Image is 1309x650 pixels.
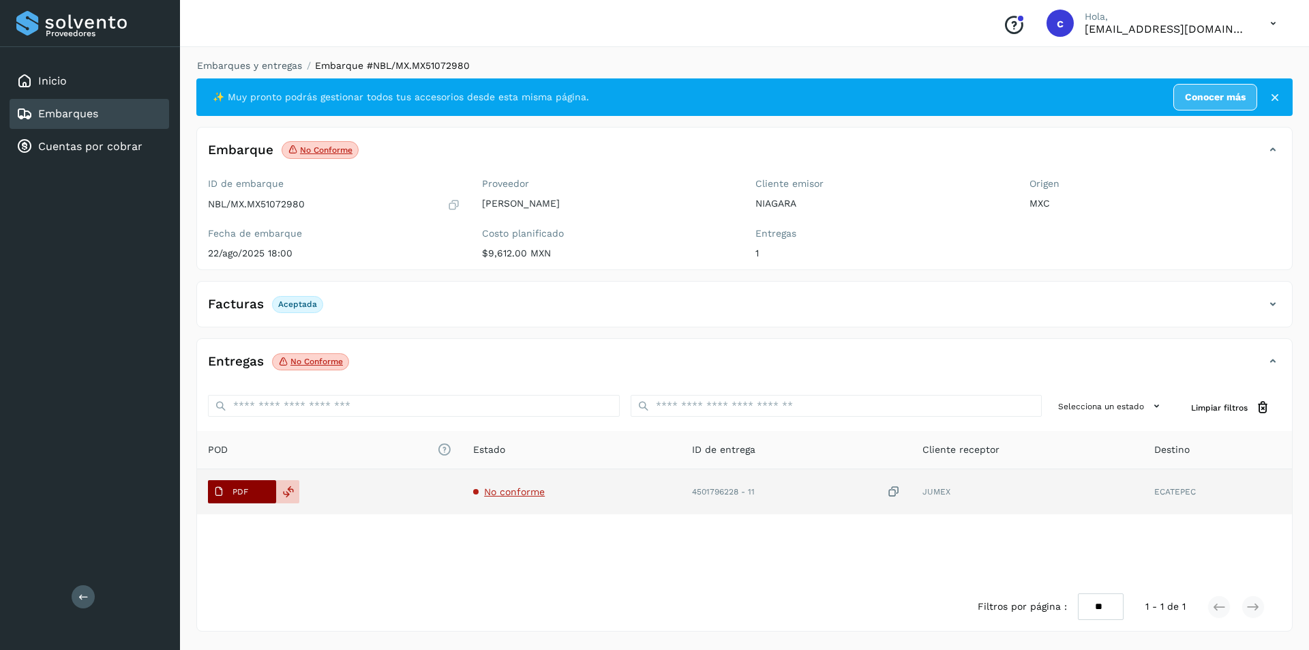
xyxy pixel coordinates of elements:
[1191,402,1248,414] span: Limpiar filtros
[208,354,264,370] h4: Entregas
[1154,443,1190,457] span: Destino
[38,74,67,87] a: Inicio
[755,198,1008,209] p: NIAGARA
[1085,23,1248,35] p: carlosvazqueztgc@gmail.com
[208,480,276,503] button: PDF
[484,486,545,497] span: No conforme
[197,60,302,71] a: Embarques y entregas
[208,443,451,457] span: POD
[482,228,734,239] label: Costo planificado
[197,350,1292,384] div: EntregasNo conforme
[38,107,98,120] a: Embarques
[315,60,470,71] span: Embarque #NBL/MX.MX51072980
[213,90,589,104] span: ✨ Muy pronto podrás gestionar todos tus accesorios desde esta misma página.
[912,469,1143,514] td: JUMEX
[208,198,305,210] p: NBL/MX.MX51072980
[1143,469,1292,514] td: ECATEPEC
[692,485,901,499] div: 4501796228 - 11
[276,480,299,503] div: Reemplazar POD
[10,66,169,96] div: Inicio
[482,248,734,259] p: $9,612.00 MXN
[978,600,1067,614] span: Filtros por página :
[1180,395,1281,420] button: Limpiar filtros
[197,293,1292,327] div: FacturasAceptada
[1085,11,1248,23] p: Hola,
[278,299,317,309] p: Aceptada
[208,297,264,312] h4: Facturas
[755,248,1008,259] p: 1
[290,357,343,366] p: No conforme
[482,178,734,190] label: Proveedor
[473,443,505,457] span: Estado
[1029,178,1282,190] label: Origen
[46,29,164,38] p: Proveedores
[755,228,1008,239] label: Entregas
[300,145,352,155] p: No conforme
[208,248,460,259] p: 22/ago/2025 18:00
[1173,84,1257,110] a: Conocer más
[1145,600,1186,614] span: 1 - 1 de 1
[232,487,248,497] p: PDF
[208,143,273,158] h4: Embarque
[922,443,999,457] span: Cliente receptor
[197,138,1292,173] div: EmbarqueNo conforme
[208,228,460,239] label: Fecha de embarque
[208,178,460,190] label: ID de embarque
[482,198,734,209] p: [PERSON_NAME]
[38,140,142,153] a: Cuentas por cobrar
[755,178,1008,190] label: Cliente emisor
[196,59,1293,73] nav: breadcrumb
[1029,198,1282,209] p: MXC
[10,132,169,162] div: Cuentas por cobrar
[1053,395,1169,417] button: Selecciona un estado
[692,443,755,457] span: ID de entrega
[10,99,169,129] div: Embarques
